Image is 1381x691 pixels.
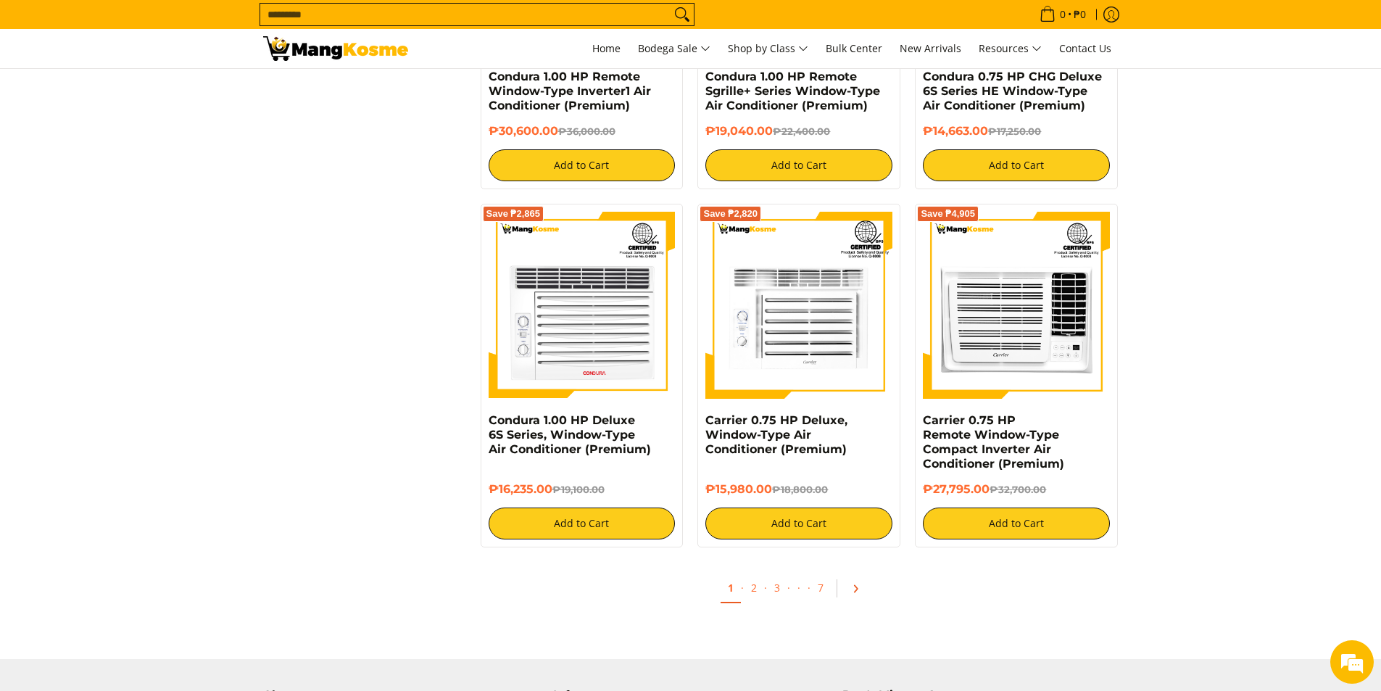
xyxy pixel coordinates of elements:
[671,4,694,25] button: Search
[810,574,831,602] a: 7
[921,210,975,218] span: Save ₱4,905
[705,70,880,112] a: Condura 1.00 HP Remote Sgrille+ Series Window-Type Air Conditioner (Premium)
[826,41,882,55] span: Bulk Center
[923,124,1110,138] h6: ₱14,663.00
[489,413,651,456] a: Condura 1.00 HP Deluxe 6S Series, Window-Type Air Conditioner (Premium)
[1071,9,1088,20] span: ₱0
[923,149,1110,181] button: Add to Cart
[7,396,276,447] textarea: Type your message and hit 'Enter'
[423,29,1119,68] nav: Main Menu
[1052,29,1119,68] a: Contact Us
[263,36,408,61] img: Bodega Sale Aircon l Mang Kosme: Home Appliances Warehouse Sale
[1035,7,1090,22] span: •
[473,569,1126,616] ul: Pagination
[486,210,541,218] span: Save ₱2,865
[489,508,676,539] button: Add to Cart
[767,574,787,602] a: 3
[585,29,628,68] a: Home
[721,29,816,68] a: Shop by Class
[638,40,710,58] span: Bodega Sale
[592,41,621,55] span: Home
[705,212,892,399] img: Carrier 0.75 HP Deluxe, Window-Type Air Conditioner (Premium)
[705,482,892,497] h6: ₱15,980.00
[900,41,961,55] span: New Arrivals
[923,508,1110,539] button: Add to Cart
[979,40,1042,58] span: Resources
[631,29,718,68] a: Bodega Sale
[705,124,892,138] h6: ₱19,040.00
[772,484,828,495] del: ₱18,800.00
[489,124,676,138] h6: ₱30,600.00
[705,508,892,539] button: Add to Cart
[84,183,200,329] span: We're online!
[75,81,244,100] div: Chat with us now
[558,125,615,137] del: ₱36,000.00
[892,29,969,68] a: New Arrivals
[705,149,892,181] button: Add to Cart
[489,212,676,399] img: Condura 1.00 HP Deluxe 6S Series, Window-Type Air Conditioner (Premium)
[721,574,741,603] a: 1
[489,70,651,112] a: Condura 1.00 HP Remote Window-Type Inverter1 Air Conditioner (Premium)
[741,581,744,595] span: ·
[923,70,1102,112] a: Condura 0.75 HP CHG Deluxe 6S Series HE Window-Type Air Conditioner (Premium)
[787,581,790,595] span: ·
[728,40,808,58] span: Shop by Class
[705,413,847,456] a: Carrier 0.75 HP Deluxe, Window-Type Air Conditioner (Premium)
[773,125,830,137] del: ₱22,400.00
[1059,41,1111,55] span: Contact Us
[489,149,676,181] button: Add to Cart
[808,581,810,595] span: ·
[744,574,764,602] a: 2
[790,574,808,602] span: ·
[489,482,676,497] h6: ₱16,235.00
[923,413,1064,471] a: Carrier 0.75 HP Remote Window-Type Compact Inverter Air Conditioner (Premium)
[1058,9,1068,20] span: 0
[923,212,1110,399] img: Carrier 0.75 HP Remote Window-Type Compact Inverter Air Conditioner (Premium)
[552,484,605,495] del: ₱19,100.00
[971,29,1049,68] a: Resources
[818,29,889,68] a: Bulk Center
[990,484,1046,495] del: ₱32,700.00
[988,125,1041,137] del: ₱17,250.00
[238,7,273,42] div: Minimize live chat window
[923,482,1110,497] h6: ₱27,795.00
[703,210,758,218] span: Save ₱2,820
[764,581,767,595] span: ·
